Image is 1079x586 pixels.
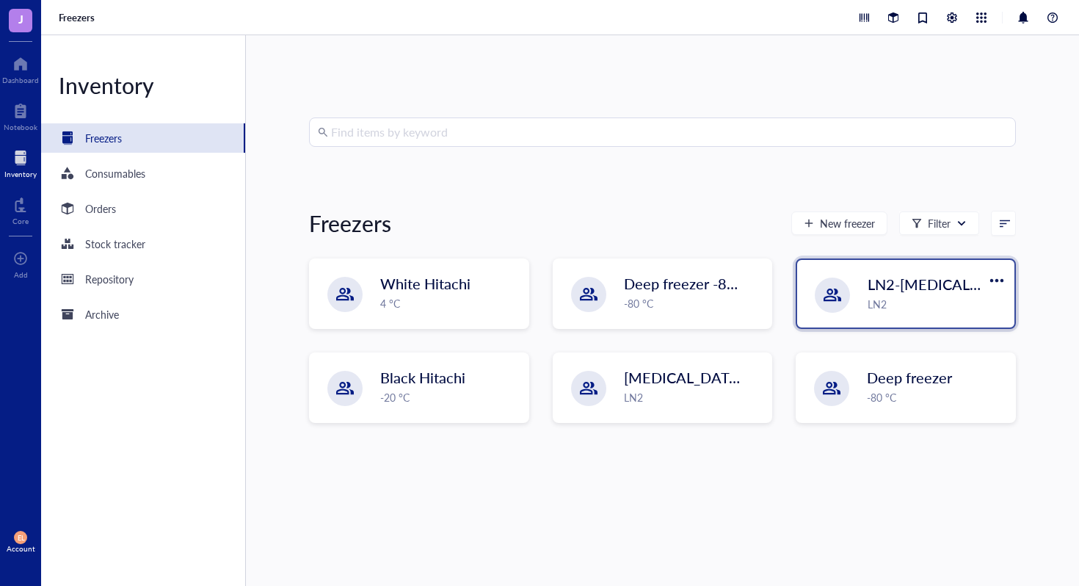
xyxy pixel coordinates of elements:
[85,271,134,287] div: Repository
[624,295,763,311] div: -80 °C
[85,200,116,217] div: Orders
[85,306,119,322] div: Archive
[59,11,98,24] a: Freezers
[380,389,520,405] div: -20 °C
[624,389,763,405] div: LN2
[4,123,37,131] div: Notebook
[85,236,145,252] div: Stock tracker
[309,209,391,238] div: Freezers
[41,194,245,223] a: Orders
[4,99,37,131] a: Notebook
[380,273,471,294] span: White Hitachi
[4,170,37,178] div: Inventory
[380,295,520,311] div: 4 °C
[41,300,245,329] a: Archive
[41,159,245,188] a: Consumables
[4,146,37,178] a: Inventory
[820,217,875,229] span: New freezer
[85,130,122,146] div: Freezers
[17,534,24,542] span: EL
[12,193,29,225] a: Core
[41,264,245,294] a: Repository
[85,165,145,181] div: Consumables
[791,211,887,235] button: New freezer
[14,270,28,279] div: Add
[41,229,245,258] a: Stock tracker
[7,544,35,553] div: Account
[2,52,39,84] a: Dashboard
[868,296,1006,312] div: LN2
[12,217,29,225] div: Core
[380,367,465,388] span: Black Hitachi
[867,389,1006,405] div: -80 °C
[928,215,951,231] div: Filter
[624,367,808,388] span: [MEDICAL_DATA] tank cells
[2,76,39,84] div: Dashboard
[18,10,23,28] span: J
[624,273,785,294] span: Deep freezer -80 (L1-29)
[41,123,245,153] a: Freezers
[41,70,245,100] div: Inventory
[867,367,952,388] span: Deep freezer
